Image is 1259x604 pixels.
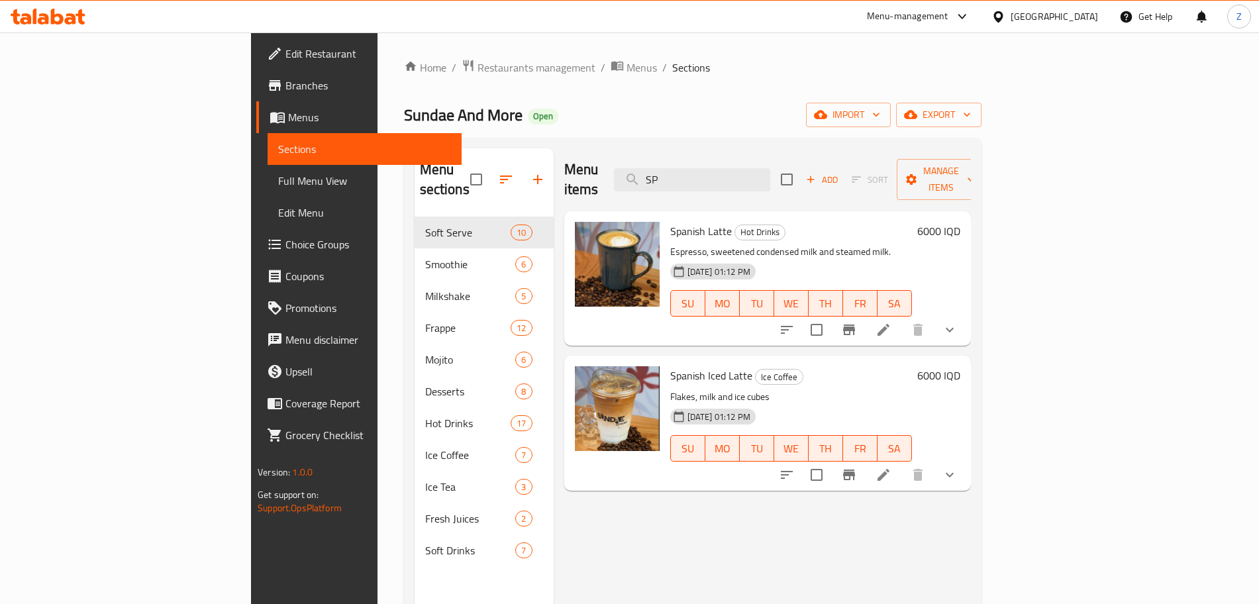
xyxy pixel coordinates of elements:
span: import [817,107,880,123]
span: Edit Restaurant [285,46,450,62]
span: Select to update [803,316,831,344]
span: TU [745,439,769,458]
span: Ice Coffee [425,447,516,463]
button: sort-choices [771,314,803,346]
div: Soft Drinks7 [415,534,554,566]
a: Choice Groups [256,228,461,260]
span: Select all sections [462,166,490,193]
span: Sundae And More [404,100,523,130]
button: TH [809,290,843,317]
p: Espresso, sweetened condensed milk and steamed milk. [670,244,912,260]
span: Coverage Report [285,395,450,411]
div: items [515,447,532,463]
span: Promotions [285,300,450,316]
nav: Menu sections [415,211,554,572]
span: 6 [516,354,531,366]
span: Sections [278,141,450,157]
span: Add [804,172,840,187]
button: FR [843,290,878,317]
span: TH [814,439,838,458]
span: Spanish Latte [670,221,732,241]
span: SA [883,439,907,458]
span: Ice Coffee [756,370,803,385]
h2: Menu items [564,160,599,199]
button: FR [843,435,878,462]
div: [GEOGRAPHIC_DATA] [1011,9,1098,24]
div: Menu-management [867,9,948,25]
span: Select section first [843,170,897,190]
span: Sort sections [490,164,522,195]
span: 6 [516,258,531,271]
div: Ice Coffee7 [415,439,554,471]
button: SU [670,435,705,462]
span: 3 [516,481,531,493]
span: Edit Menu [278,205,450,221]
span: Menu disclaimer [285,332,450,348]
a: Upsell [256,356,461,387]
button: Add [801,170,843,190]
span: WE [780,294,803,313]
span: Hot Drinks [425,415,511,431]
div: Frappe [425,320,511,336]
span: 17 [511,417,531,430]
a: Support.OpsPlatform [258,499,342,517]
div: items [515,383,532,399]
span: Select to update [803,461,831,489]
div: items [515,479,532,495]
button: Branch-specific-item [833,459,865,491]
div: Hot Drinks [734,225,785,240]
p: Flakes, milk and ice cubes [670,389,912,405]
div: Milkshake5 [415,280,554,312]
span: Add item [801,170,843,190]
a: Coupons [256,260,461,292]
button: Branch-specific-item [833,314,865,346]
div: items [515,511,532,527]
span: Spanish Iced Latte [670,366,752,385]
span: Desserts [425,383,516,399]
a: Restaurants management [462,59,595,76]
span: FR [848,439,872,458]
span: Hot Drinks [735,225,785,240]
div: Hot Drinks17 [415,407,554,439]
span: Full Menu View [278,173,450,189]
img: Spanish Iced Latte [575,366,660,451]
span: [DATE] 01:12 PM [682,411,756,423]
a: Edit Restaurant [256,38,461,70]
span: Fresh Juices [425,511,516,527]
a: Menus [611,59,657,76]
input: search [614,168,770,191]
span: Upsell [285,364,450,379]
span: MO [711,439,734,458]
a: Promotions [256,292,461,324]
span: Sections [672,60,710,75]
div: Ice Tea3 [415,471,554,503]
button: import [806,103,891,127]
button: SA [878,290,912,317]
a: Sections [268,133,461,165]
span: 8 [516,385,531,398]
div: items [515,352,532,368]
span: Get support on: [258,486,319,503]
div: Mojito [425,352,516,368]
button: SA [878,435,912,462]
div: items [511,225,532,240]
span: 10 [511,226,531,239]
span: Manage items [907,163,975,196]
a: Branches [256,70,461,101]
img: Spanish Latte [575,222,660,307]
span: Ice Tea [425,479,516,495]
div: Soft Serve10 [415,217,554,248]
div: Smoothie6 [415,248,554,280]
div: Frappe12 [415,312,554,344]
div: Open [528,109,558,125]
span: 12 [511,322,531,334]
button: SU [670,290,705,317]
span: 7 [516,449,531,462]
span: Soft Drinks [425,542,516,558]
button: show more [934,314,966,346]
span: export [907,107,971,123]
